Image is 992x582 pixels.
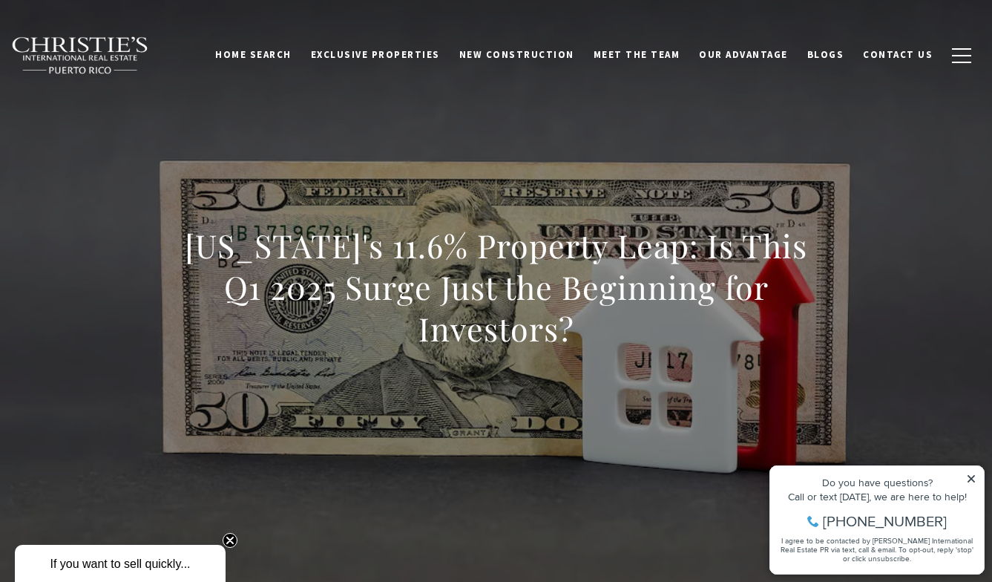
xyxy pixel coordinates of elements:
[11,36,149,75] img: Christie's International Real Estate black text logo
[450,41,584,69] a: New Construction
[807,48,844,61] span: Blogs
[16,33,214,44] div: Do you have questions?
[15,545,226,582] div: If you want to sell quickly... Close teaser
[853,41,942,69] a: Contact Us
[798,41,854,69] a: Blogs
[61,70,185,85] span: [PHONE_NUMBER]
[50,558,190,570] span: If you want to sell quickly...
[584,41,690,69] a: Meet the Team
[689,41,798,69] a: Our Advantage
[942,34,981,77] button: button
[301,41,450,69] a: Exclusive Properties
[459,48,574,61] span: New Construction
[223,533,237,548] button: Close teaser
[206,41,301,69] a: Home Search
[311,48,440,61] span: Exclusive Properties
[16,48,214,58] div: Call or text [DATE], we are here to help!
[19,91,211,120] span: I agree to be contacted by [PERSON_NAME] International Real Estate PR via text, call & email. To ...
[863,48,933,61] span: Contact Us
[699,48,788,61] span: Our Advantage
[169,225,824,350] h1: [US_STATE]'s 11.6% Property Leap: Is This Q1 2025 Surge Just the Beginning for Investors?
